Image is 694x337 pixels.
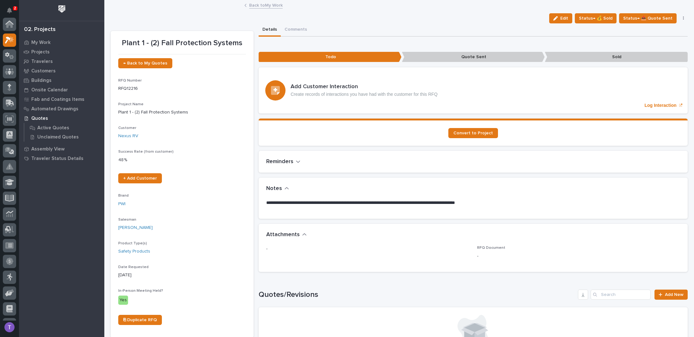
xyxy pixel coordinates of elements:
[118,39,246,48] p: Plant 1 - (2) Fall Protection Systems
[453,131,493,135] span: Convert to Project
[549,13,572,23] button: Edit
[259,67,688,113] a: Log Interaction
[123,176,157,181] span: + Add Customer
[266,231,307,238] button: Attachments
[118,150,174,154] span: Success Rate (from customer)
[3,321,16,334] button: users-avatar
[291,92,438,97] p: Create records of interactions you have had with the customer for this RFQ
[19,95,104,104] a: Fab and Coatings Items
[118,248,150,255] a: Safety Products
[623,15,673,22] span: Status→ 📤 Quote Sent
[24,26,56,33] div: 02. Projects
[118,194,129,198] span: Brand
[619,13,677,23] button: Status→ 📤 Quote Sent
[560,15,568,21] span: Edit
[31,116,48,121] p: Quotes
[19,38,104,47] a: My Work
[37,134,79,140] p: Unclaimed Quotes
[448,128,498,138] a: Convert to Project
[118,157,246,163] p: 48 %
[19,113,104,123] a: Quotes
[266,185,289,192] button: Notes
[118,315,162,325] a: ⎘ Duplicate RFQ
[118,296,128,305] div: Yes
[266,185,282,192] h2: Notes
[118,173,162,183] a: + Add Customer
[31,78,52,83] p: Buildings
[266,246,469,252] p: -
[8,8,16,18] div: Notifications2
[545,52,688,62] p: Sold
[477,246,505,250] span: RFQ Document
[118,242,147,245] span: Product Type(s)
[31,49,50,55] p: Projects
[118,272,246,279] p: [DATE]
[118,201,126,207] a: PWI
[19,154,104,163] a: Traveler Status Details
[477,253,680,260] p: -
[31,156,83,162] p: Traveler Status Details
[24,132,104,141] a: Unclaimed Quotes
[19,144,104,154] a: Assembly View
[402,52,545,62] p: Quote Sent
[118,79,142,83] span: RFQ Number
[281,23,311,37] button: Comments
[19,76,104,85] a: Buildings
[118,102,144,106] span: Project Name
[14,6,16,10] p: 2
[291,83,438,90] h3: Add Customer Interaction
[24,123,104,132] a: Active Quotes
[31,59,53,64] p: Travelers
[266,158,300,165] button: Reminders
[259,23,281,37] button: Details
[118,85,246,92] p: RFQ12216
[118,218,136,222] span: Salesman
[259,52,402,62] p: Todo
[31,106,78,112] p: Automated Drawings
[266,231,300,238] h2: Attachments
[37,125,69,131] p: Active Quotes
[118,126,136,130] span: Customer
[118,109,246,116] p: Plant 1 - (2) Fall Protection Systems
[19,85,104,95] a: Onsite Calendar
[19,57,104,66] a: Travelers
[123,61,167,65] span: ← Back to My Quotes
[118,289,163,293] span: In-Person Meeting Held?
[654,290,688,300] a: Add New
[591,290,651,300] input: Search
[31,146,64,152] p: Assembly View
[118,265,149,269] span: Date Requested
[118,224,153,231] a: [PERSON_NAME]
[31,68,56,74] p: Customers
[266,158,293,165] h2: Reminders
[118,133,138,139] a: Nexus RV
[259,290,575,299] h1: Quotes/Revisions
[644,103,676,108] p: Log Interaction
[56,3,68,15] img: Workspace Logo
[665,292,684,297] span: Add New
[19,66,104,76] a: Customers
[19,104,104,113] a: Automated Drawings
[575,13,617,23] button: Status→ 💰 Sold
[3,4,16,17] button: Notifications
[118,58,172,68] a: ← Back to My Quotes
[19,47,104,57] a: Projects
[31,87,68,93] p: Onsite Calendar
[123,318,157,322] span: ⎘ Duplicate RFQ
[579,15,612,22] span: Status→ 💰 Sold
[249,1,283,9] a: Back toMy Work
[31,40,51,46] p: My Work
[31,97,84,102] p: Fab and Coatings Items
